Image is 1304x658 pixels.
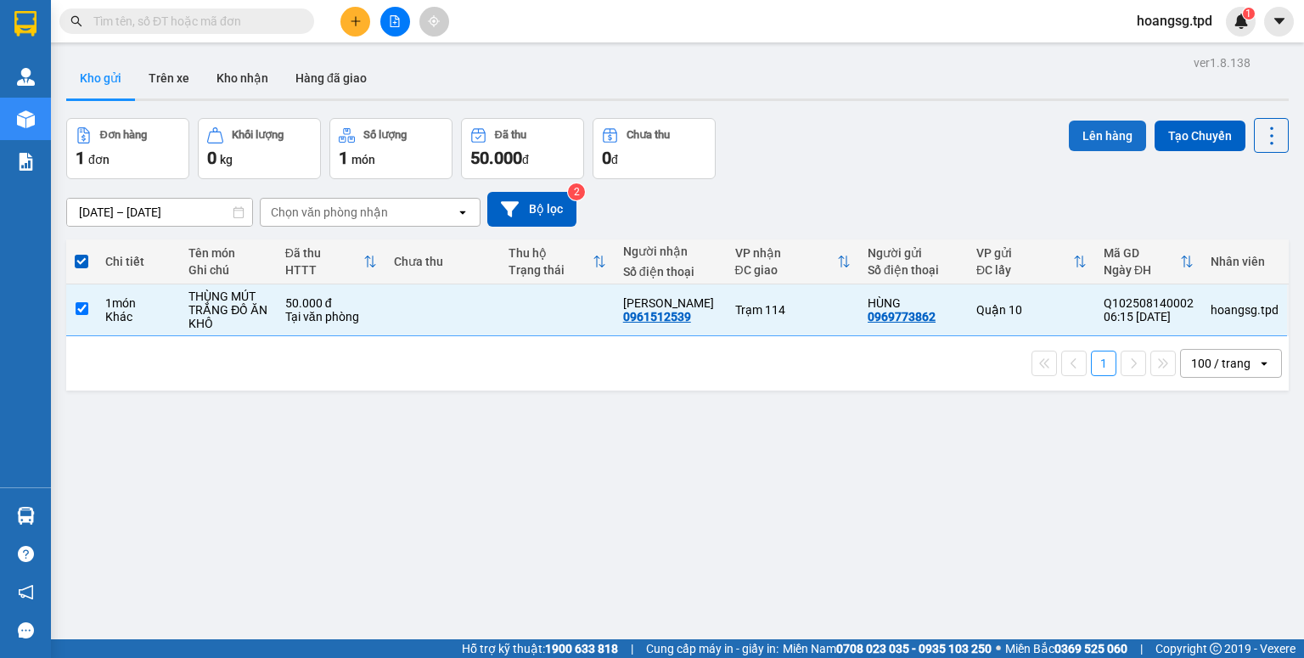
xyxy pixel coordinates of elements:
div: Đã thu [495,129,526,141]
svg: open [456,205,469,219]
div: Ngày ĐH [1104,263,1180,277]
th: Toggle SortBy [277,239,385,284]
span: đ [522,153,529,166]
img: warehouse-icon [17,507,35,525]
div: hoangsg.tpd [1211,303,1279,317]
span: kg [220,153,233,166]
strong: 0708 023 035 - 0935 103 250 [836,642,992,655]
th: Toggle SortBy [727,239,859,284]
img: solution-icon [17,153,35,171]
div: ĐC giao [735,263,837,277]
span: món [351,153,375,166]
img: warehouse-icon [17,68,35,86]
div: 100 / trang [1191,355,1251,372]
strong: 0369 525 060 [1054,642,1127,655]
div: Ghi chú [188,263,268,277]
span: 0 [602,148,611,168]
span: đ [611,153,618,166]
div: Chưa thu [627,129,670,141]
button: Số lượng1món [329,118,452,179]
div: Số điện thoại [623,265,718,278]
span: ⚪️ [996,645,1001,652]
button: Tạo Chuyến [1155,121,1245,151]
span: 0 [207,148,216,168]
div: Chi tiết [105,255,171,268]
button: Kho gửi [66,58,135,98]
button: Đã thu50.000đ [461,118,584,179]
div: Khác [105,310,171,323]
div: HTTT [285,263,363,277]
div: Đã thu [285,246,363,260]
div: 0969773862 [868,310,936,323]
span: caret-down [1272,14,1287,29]
button: Chưa thu0đ [593,118,716,179]
span: 1 [1245,8,1251,20]
span: 1 [76,148,85,168]
span: Miền Bắc [1005,639,1127,658]
button: Hàng đã giao [282,58,380,98]
span: question-circle [18,546,34,562]
div: Đơn hàng [100,129,147,141]
input: Tìm tên, số ĐT hoặc mã đơn [93,12,294,31]
span: copyright [1210,643,1222,655]
span: notification [18,584,34,600]
button: Bộ lọc [487,192,576,227]
th: Toggle SortBy [500,239,615,284]
span: file-add [389,15,401,27]
button: Lên hàng [1069,121,1146,151]
span: message [18,622,34,638]
div: Chọn văn phòng nhận [271,204,388,221]
div: Q102508140002 [1104,296,1194,310]
button: Kho nhận [203,58,282,98]
div: Mã GD [1104,246,1180,260]
button: plus [340,7,370,37]
div: Khối lượng [232,129,284,141]
div: Quận 10 [976,303,1087,317]
th: Toggle SortBy [1095,239,1202,284]
sup: 1 [1243,8,1255,20]
button: Trên xe [135,58,203,98]
span: Hỗ trợ kỹ thuật: [462,639,618,658]
input: Select a date range. [67,199,252,226]
div: HÙNG [868,296,959,310]
div: Trạm 114 [735,303,851,317]
div: VP gửi [976,246,1073,260]
span: search [70,15,82,27]
div: Tại văn phòng [285,310,377,323]
div: ver 1.8.138 [1194,53,1251,72]
div: Nhân viên [1211,255,1279,268]
span: | [631,639,633,658]
div: 1 món [105,296,171,310]
img: warehouse-icon [17,110,35,128]
span: đơn [88,153,110,166]
span: Miền Nam [783,639,992,658]
div: Trạng thái [509,263,593,277]
button: 1 [1091,351,1116,376]
div: 06:15 [DATE] [1104,310,1194,323]
div: Số lượng [363,129,407,141]
span: 1 [339,148,348,168]
span: aim [428,15,440,27]
img: icon-new-feature [1234,14,1249,29]
div: Số điện thoại [868,263,959,277]
button: file-add [380,7,410,37]
strong: 1900 633 818 [545,642,618,655]
button: aim [419,7,449,37]
th: Toggle SortBy [968,239,1095,284]
div: Chưa thu [394,255,492,268]
div: 0961512539 [623,310,691,323]
div: ĐC lấy [976,263,1073,277]
button: Đơn hàng1đơn [66,118,189,179]
div: Người gửi [868,246,959,260]
div: THÙNG MÚT TRẮNG ĐỒ ĂN KHÔ [188,290,268,330]
div: Thu hộ [509,246,593,260]
img: logo-vxr [14,11,37,37]
svg: open [1257,357,1271,370]
div: TRƯƠNG HÒA [623,296,718,310]
button: Khối lượng0kg [198,118,321,179]
div: VP nhận [735,246,837,260]
sup: 2 [568,183,585,200]
div: Tên món [188,246,268,260]
button: caret-down [1264,7,1294,37]
span: hoangsg.tpd [1123,10,1226,31]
